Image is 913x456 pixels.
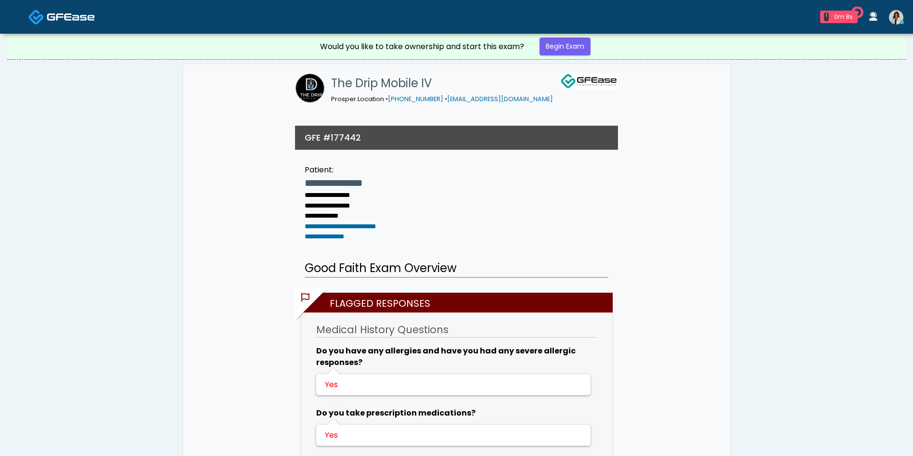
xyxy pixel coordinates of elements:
small: Prosper Location [331,95,553,103]
h2: Flagged Responses [306,293,613,313]
div: Would you like to take ownership and start this exam? [320,41,524,52]
h1: The Drip Mobile IV [331,74,553,93]
span: • [386,95,388,103]
a: [PHONE_NUMBER] [388,95,443,103]
b: Do you have any allergies and have you had any severe allergic responses? [316,345,576,368]
img: Docovia [47,12,95,22]
a: 1 0m 8s [814,7,863,27]
img: GFEase Logo [560,74,618,89]
b: Do you take prescription medications? [316,407,476,418]
div: 0m 8s [833,13,854,21]
h3: GFE #177442 [305,131,361,143]
div: Yes [325,430,579,441]
a: Begin Exam [540,38,591,55]
a: [EMAIL_ADDRESS][DOMAIN_NAME] [447,95,553,103]
a: Docovia [28,1,95,32]
img: The Drip Mobile IV [296,74,324,103]
img: Docovia [28,9,44,25]
div: 1 [824,13,829,21]
h2: Good Faith Exam Overview [305,260,608,278]
img: Rachael Hunt [889,10,903,25]
div: Patient: [305,164,376,176]
span: • [445,95,447,103]
h3: Medical History Questions [316,323,596,338]
div: Yes [325,379,579,391]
